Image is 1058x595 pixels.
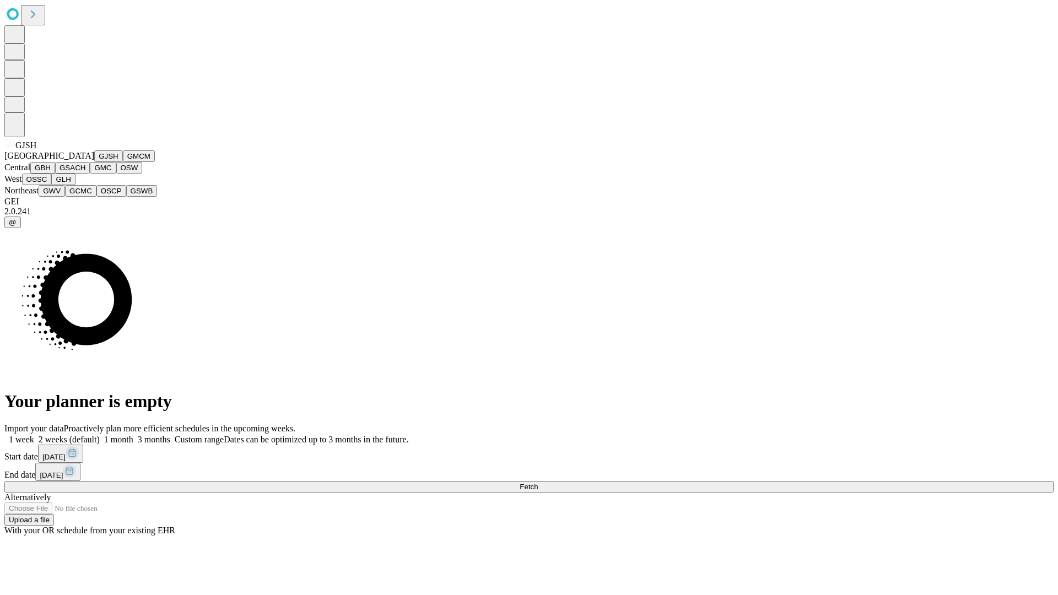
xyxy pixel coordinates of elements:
[38,445,83,463] button: [DATE]
[4,391,1054,412] h1: Your planner is empty
[15,140,36,150] span: GJSH
[116,162,143,174] button: OSW
[520,483,538,491] span: Fetch
[4,514,54,526] button: Upload a file
[4,151,94,160] span: [GEOGRAPHIC_DATA]
[35,463,80,481] button: [DATE]
[4,526,175,535] span: With your OR schedule from your existing EHR
[224,435,408,444] span: Dates can be optimized up to 3 months in the future.
[4,163,30,172] span: Central
[123,150,155,162] button: GMCM
[4,174,22,183] span: West
[4,445,1054,463] div: Start date
[51,174,75,185] button: GLH
[4,424,64,433] span: Import your data
[4,197,1054,207] div: GEI
[4,481,1054,493] button: Fetch
[39,185,65,197] button: GWV
[22,174,52,185] button: OSSC
[65,185,96,197] button: GCMC
[96,185,126,197] button: OSCP
[40,471,63,479] span: [DATE]
[42,453,66,461] span: [DATE]
[39,435,100,444] span: 2 weeks (default)
[104,435,133,444] span: 1 month
[4,493,51,502] span: Alternatively
[55,162,90,174] button: GSACH
[30,162,55,174] button: GBH
[9,218,17,226] span: @
[9,435,34,444] span: 1 week
[138,435,170,444] span: 3 months
[94,150,123,162] button: GJSH
[126,185,158,197] button: GSWB
[64,424,295,433] span: Proactively plan more efficient schedules in the upcoming weeks.
[175,435,224,444] span: Custom range
[90,162,116,174] button: GMC
[4,186,39,195] span: Northeast
[4,207,1054,217] div: 2.0.241
[4,463,1054,481] div: End date
[4,217,21,228] button: @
